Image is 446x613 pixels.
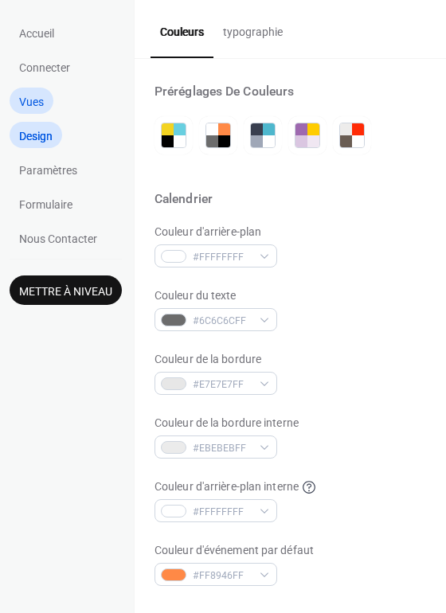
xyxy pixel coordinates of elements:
[19,60,70,76] span: Connecter
[10,156,87,182] a: Paramètres
[155,224,274,240] div: Couleur d'arrière-plan
[155,351,274,368] div: Couleur de la bordure
[10,19,64,45] a: Accueil
[10,88,53,114] a: Vues
[193,568,252,584] span: #FF8946FF
[155,190,213,207] div: Calendrier
[19,25,54,42] span: Accueil
[155,478,299,495] div: Couleur d'arrière-plan interne
[155,415,299,431] div: Couleur de la bordure interne
[19,231,97,248] span: Nous Contacter
[155,287,274,304] div: Couleur du texte
[193,440,252,457] span: #EBEBEBFF
[193,313,252,330] span: #6C6C6CFF
[19,197,72,213] span: Formulaire
[10,122,62,148] a: Design
[10,53,80,80] a: Connecter
[19,283,112,300] span: Mettre à niveau
[19,94,44,111] span: Vues
[19,128,53,145] span: Design
[19,162,77,179] span: Paramètres
[193,377,252,393] span: #E7E7E7FF
[155,83,294,100] div: Préréglages De Couleurs
[155,542,314,559] div: Couleur d'événement par défaut
[193,504,252,521] span: #FFFFFFFF
[10,275,122,305] button: Mettre à niveau
[10,190,82,217] a: Formulaire
[193,249,252,266] span: #FFFFFFFF
[10,225,107,251] a: Nous Contacter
